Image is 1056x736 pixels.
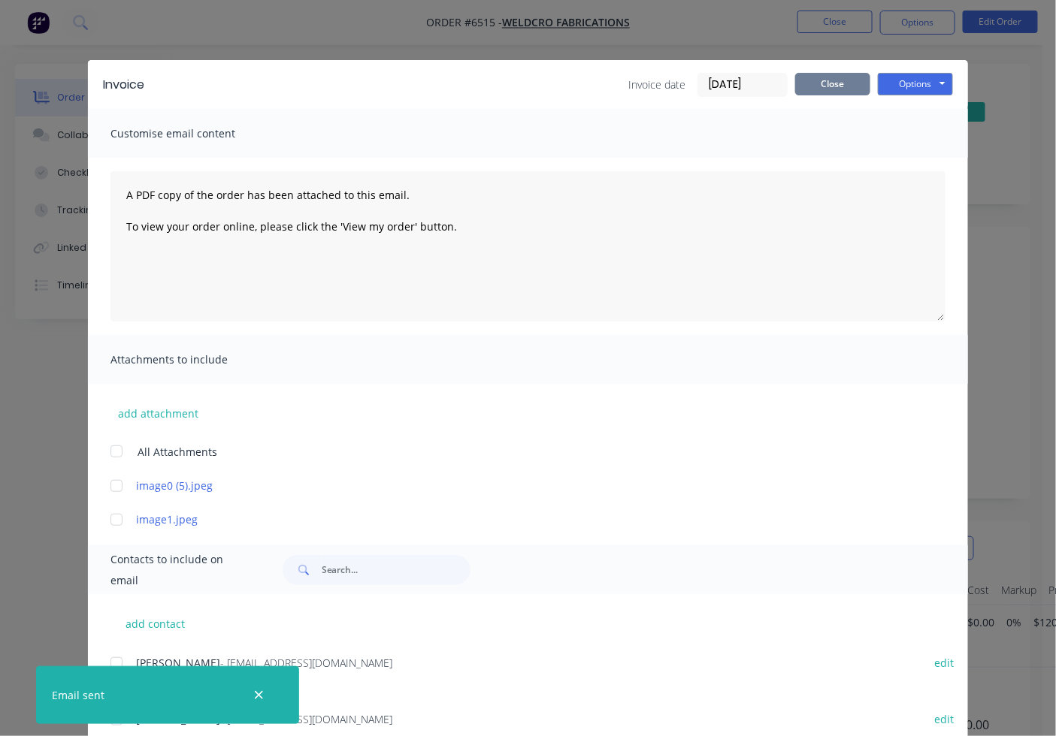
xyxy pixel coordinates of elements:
input: Search... [322,555,471,585]
button: edit [926,709,964,729]
div: Email sent [52,687,104,703]
textarea: A PDF copy of the order has been attached to this email. To view your order online, please click ... [110,171,946,321]
a: image1.jpeg [136,511,908,527]
button: Close [795,73,870,95]
span: Contacts to include on email [110,549,245,591]
span: [PERSON_NAME] [136,656,220,670]
span: - [EMAIL_ADDRESS][DOMAIN_NAME] [220,656,392,670]
button: Options [878,73,953,95]
div: Invoice [103,76,144,94]
button: add contact [110,612,201,635]
span: - [EMAIL_ADDRESS][DOMAIN_NAME] [220,712,392,726]
button: add attachment [110,402,206,424]
span: All Attachments [138,444,217,460]
span: Invoice date [628,77,685,92]
span: Attachments to include [110,349,276,370]
a: image0 (5).jpeg [136,478,908,493]
span: Customise email content [110,123,276,144]
button: edit [926,653,964,673]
